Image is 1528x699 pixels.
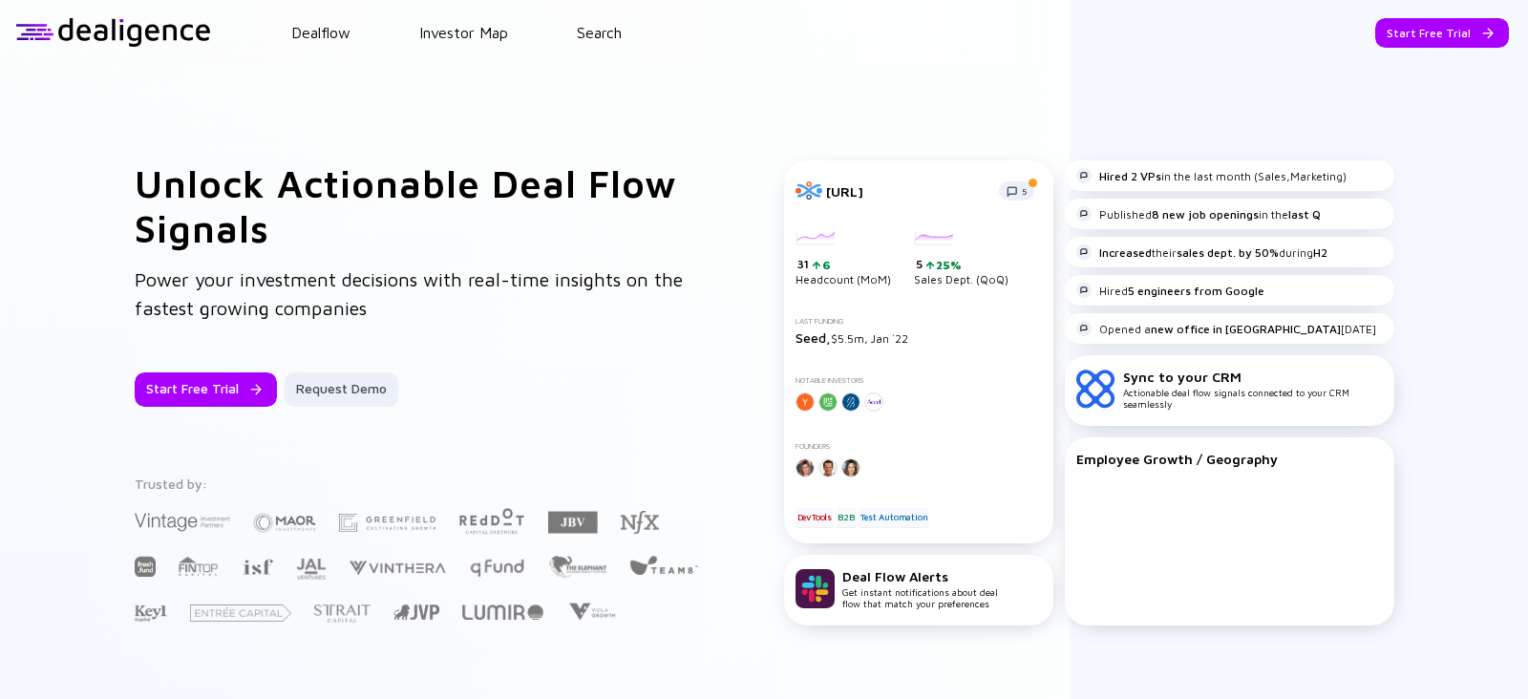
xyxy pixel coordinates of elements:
button: Request Demo [285,372,398,407]
img: FINTOP Capital [179,556,219,577]
div: Trusted by: [135,476,702,492]
strong: sales dept. by 50% [1177,245,1279,260]
img: Lumir Ventures [462,604,543,620]
strong: H2 [1313,245,1327,260]
strong: 5 engineers from Google [1128,284,1264,298]
div: their during [1076,244,1327,260]
div: Sync to your CRM [1123,369,1383,385]
h1: Unlock Actionable Deal Flow Signals [135,160,708,250]
div: Deal Flow Alerts [842,568,998,584]
strong: Increased [1099,245,1152,260]
button: Start Free Trial [1375,18,1509,48]
div: in the last month (Sales,Marketing) [1076,168,1347,183]
strong: 8 new job openings [1152,207,1259,222]
div: 25% [934,258,962,272]
img: JBV Capital [548,510,598,535]
div: 31 [797,257,891,272]
div: Get instant notifications about deal flow that match your preferences [842,568,998,609]
div: [URL] [826,183,987,200]
img: Vinthera [349,559,446,577]
span: Power your investment decisions with real-time insights on the fastest growing companies [135,268,683,319]
img: Vintage Investment Partners [135,511,230,533]
strong: Hired 2 VPs [1099,169,1161,183]
div: Employee Growth / Geography [1076,451,1383,467]
img: The Elephant [548,556,606,578]
div: Test Automation [859,508,929,527]
strong: last Q [1288,207,1321,222]
img: Viola Growth [566,603,617,621]
div: Headcount (MoM) [796,231,891,286]
div: 6 [820,258,831,272]
div: Founders [796,442,1042,451]
img: JAL Ventures [296,559,326,580]
button: Start Free Trial [135,372,277,407]
strong: new office in [GEOGRAPHIC_DATA] [1151,322,1341,336]
div: $5.5m, Jan `22 [796,329,1042,346]
a: Dealflow [291,24,350,41]
img: Greenfield Partners [339,514,435,532]
div: 5 [916,257,1008,272]
img: NFX [621,511,659,534]
span: Seed, [796,329,831,346]
img: Jerusalem Venture Partners [393,604,439,620]
div: Actionable deal flow signals connected to your CRM seamlessly [1123,369,1383,410]
div: Hired [1076,283,1264,298]
div: Sales Dept. (QoQ) [914,231,1008,286]
a: Search [577,24,622,41]
div: Opened a [DATE] [1076,321,1376,336]
div: Notable Investors [796,376,1042,385]
img: Entrée Capital [190,604,291,622]
img: Red Dot Capital Partners [458,504,525,536]
div: Published in the [1076,206,1321,222]
div: DevTools [796,508,834,527]
div: B2B [836,508,856,527]
img: Key1 Capital [135,604,167,623]
img: Israel Secondary Fund [242,558,273,575]
img: Maor Investments [253,507,316,539]
a: Investor Map [419,24,508,41]
img: Strait Capital [314,604,371,623]
img: Q Fund [469,556,525,579]
img: Team8 [629,555,698,575]
div: Last Funding [796,317,1042,326]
